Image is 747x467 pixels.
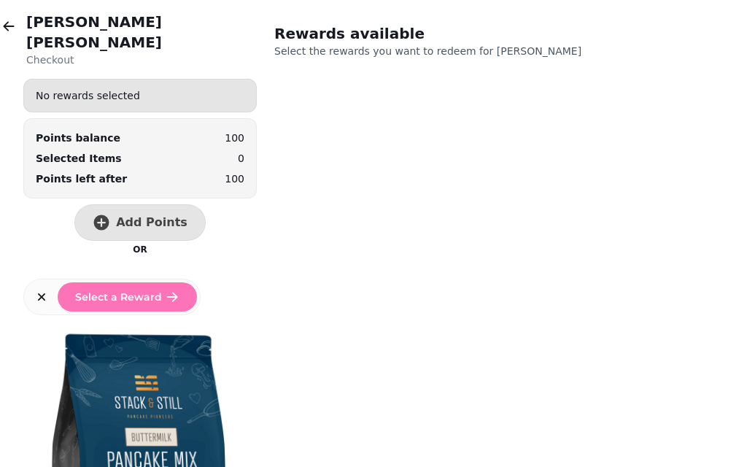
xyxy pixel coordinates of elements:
p: 0 [238,151,244,166]
p: Checkout [26,53,257,67]
p: 100 [225,171,244,186]
p: Selected Items [36,151,122,166]
div: Points balance [36,131,120,145]
span: [PERSON_NAME] [497,45,581,57]
p: Points left after [36,171,127,186]
p: Select the rewards you want to redeem for [274,44,648,58]
button: Select a Reward [58,282,197,312]
p: OR [133,244,147,255]
h2: [PERSON_NAME] [PERSON_NAME] [26,12,257,53]
h2: Rewards available [274,23,554,44]
p: 100 [225,131,244,145]
button: Add Points [74,204,206,241]
span: Add Points [116,217,187,228]
span: Select a Reward [75,292,162,302]
div: No rewards selected [24,82,256,109]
